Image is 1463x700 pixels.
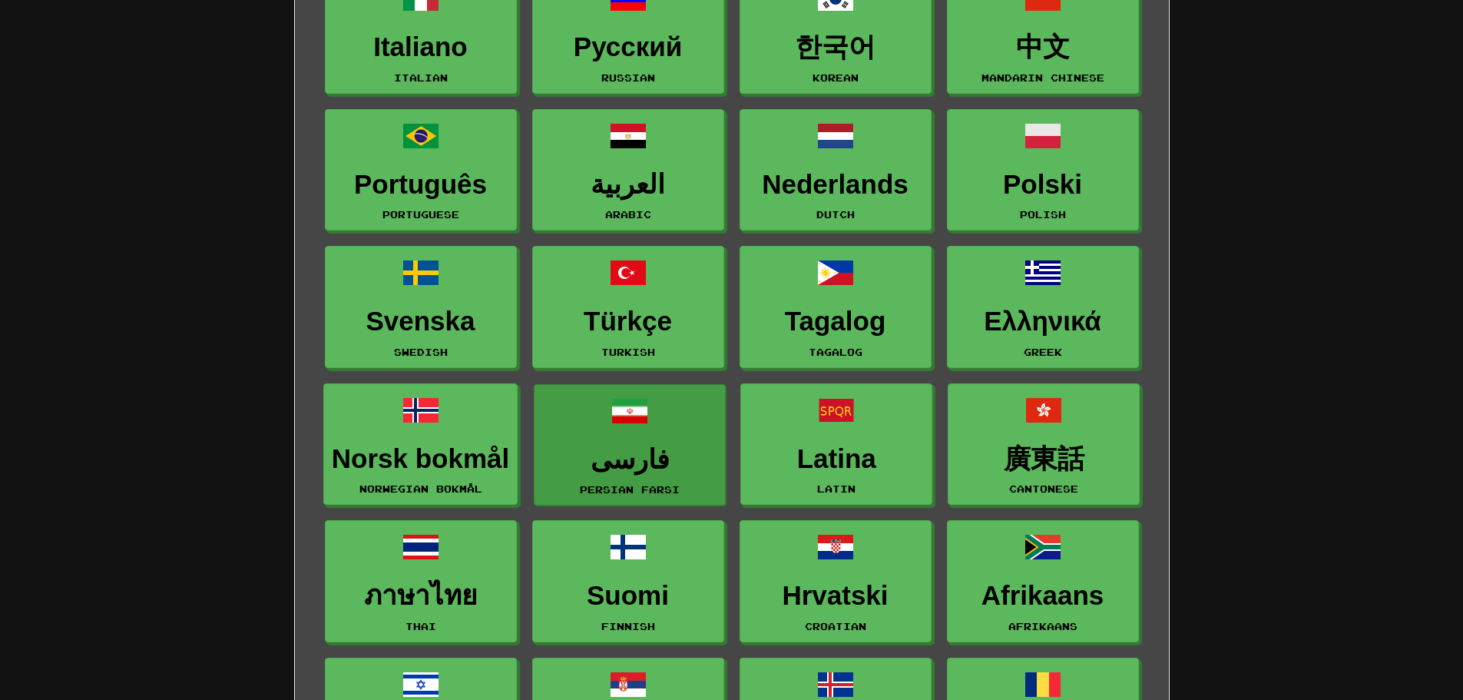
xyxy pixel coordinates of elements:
[809,347,862,357] small: Tagalog
[532,109,724,231] a: العربيةArabic
[532,246,724,368] a: TürkçeTurkish
[740,246,932,368] a: TagalogTagalog
[333,170,508,200] h3: Português
[1008,621,1077,632] small: Afrikaans
[580,484,680,495] small: Persian Farsi
[601,72,655,83] small: Russian
[948,383,1140,506] a: 廣東話Cantonese
[1024,347,1062,357] small: Greek
[1020,209,1066,220] small: Polish
[816,209,855,220] small: Dutch
[394,347,448,357] small: Swedish
[332,444,509,474] h3: Norsk bokmål
[748,307,923,337] h3: Tagalog
[947,246,1139,368] a: ΕλληνικάGreek
[947,520,1139,642] a: AfrikaansAfrikaans
[534,384,726,506] a: فارسیPersian Farsi
[333,32,508,62] h3: Italiano
[748,581,923,611] h3: Hrvatski
[605,209,651,220] small: Arabic
[541,581,716,611] h3: Suomi
[532,520,724,642] a: SuomiFinnish
[740,520,932,642] a: HrvatskiCroatian
[325,246,517,368] a: SvenskaSwedish
[541,307,716,337] h3: Türkçe
[748,32,923,62] h3: 한국어
[394,72,448,83] small: Italian
[405,621,436,632] small: Thai
[382,209,459,220] small: Portuguese
[359,483,482,494] small: Norwegian Bokmål
[325,520,517,642] a: ภาษาไทยThai
[333,581,508,611] h3: ภาษาไทย
[955,307,1130,337] h3: Ελληνικά
[740,383,932,506] a: LatinaLatin
[955,32,1130,62] h3: 中文
[542,445,717,475] h3: فارسی
[748,170,923,200] h3: Nederlands
[817,483,856,494] small: Latin
[947,109,1139,231] a: PolskiPolish
[740,109,932,231] a: NederlandsDutch
[601,347,655,357] small: Turkish
[601,621,655,632] small: Finnish
[981,72,1104,83] small: Mandarin Chinese
[541,170,716,200] h3: العربية
[333,307,508,337] h3: Svenska
[749,444,924,474] h3: Latina
[955,581,1130,611] h3: Afrikaans
[956,444,1131,474] h3: 廣東話
[325,109,517,231] a: PortuguêsPortuguese
[541,32,716,62] h3: Русский
[813,72,859,83] small: Korean
[1009,483,1078,494] small: Cantonese
[955,170,1130,200] h3: Polski
[323,383,518,506] a: Norsk bokmålNorwegian Bokmål
[805,621,866,632] small: Croatian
